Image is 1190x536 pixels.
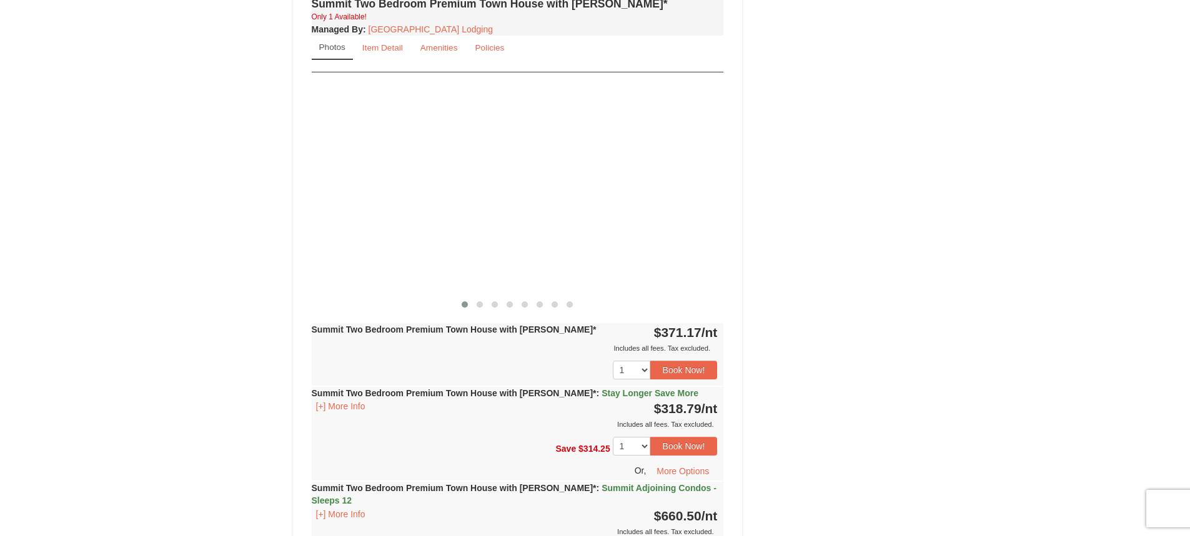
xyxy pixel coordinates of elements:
span: Managed By [312,24,363,34]
button: Book Now! [650,361,718,379]
span: : [597,483,600,493]
button: More Options [648,462,717,480]
strong: Summit Two Bedroom Premium Town House with [PERSON_NAME]* [312,388,698,398]
span: /nt [702,325,718,339]
strong: Summit Two Bedroom Premium Town House with [PERSON_NAME]* [312,483,716,505]
a: [GEOGRAPHIC_DATA] Lodging [369,24,493,34]
a: Item Detail [354,36,411,60]
span: $314.25 [578,444,610,454]
span: : [597,388,600,398]
span: Stay Longer Save More [602,388,698,398]
strong: $371.17 [654,325,718,339]
button: [+] More Info [312,507,370,521]
span: Or, [635,465,647,475]
a: Policies [467,36,512,60]
a: Photos [312,36,353,60]
span: $318.79 [654,401,702,416]
button: [+] More Info [312,399,370,413]
small: Item Detail [362,43,403,52]
small: Photos [319,42,345,52]
small: Only 1 Available! [312,12,367,21]
a: Amenities [412,36,466,60]
span: Save [555,444,576,454]
div: Includes all fees. Tax excluded. [312,342,718,354]
small: Policies [475,43,504,52]
small: Amenities [420,43,458,52]
strong: : [312,24,366,34]
button: Book Now! [650,437,718,456]
span: $660.50 [654,509,702,523]
span: /nt [702,509,718,523]
span: Summit Adjoining Condos - Sleeps 12 [312,483,716,505]
strong: Summit Two Bedroom Premium Town House with [PERSON_NAME]* [312,324,597,334]
div: Includes all fees. Tax excluded. [312,418,718,431]
span: /nt [702,401,718,416]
